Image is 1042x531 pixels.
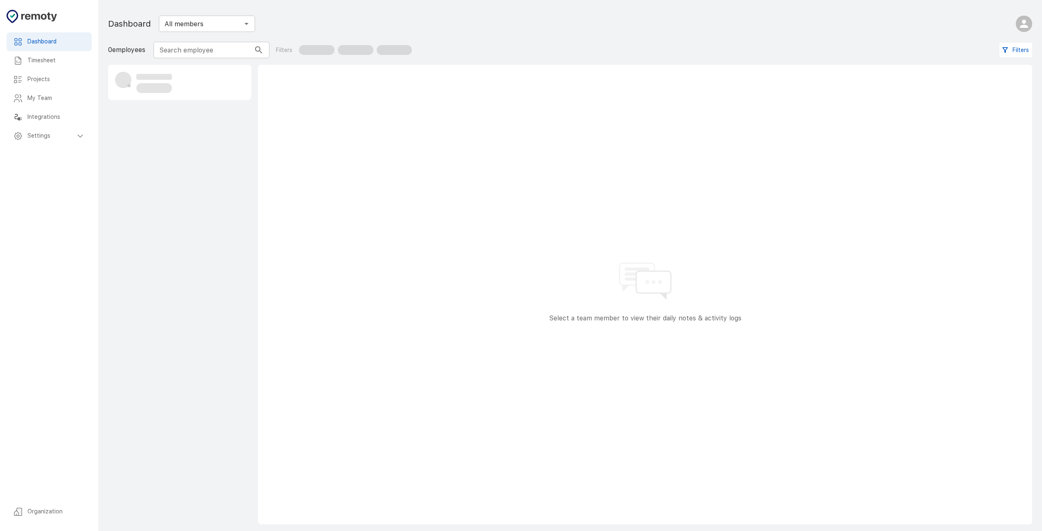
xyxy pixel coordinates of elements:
[27,56,85,65] h6: Timesheet
[108,17,151,30] h1: Dashboard
[108,45,145,55] p: 0 employees
[7,70,92,89] div: Projects
[7,127,92,145] div: Settings
[27,113,85,122] h6: Integrations
[27,94,85,103] h6: My Team
[241,18,252,29] button: Open
[7,32,92,51] div: Dashboard
[27,132,75,141] h6: Settings
[549,313,741,323] p: Select a team member to view their daily notes & activity logs
[7,108,92,127] div: Integrations
[27,507,85,516] h6: Organization
[27,75,85,84] h6: Projects
[27,37,85,46] h6: Dashboard
[276,46,292,54] p: Filters
[7,89,92,108] div: My Team
[999,43,1032,58] button: Filters
[7,502,92,521] div: Organization
[7,51,92,70] div: Timesheet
